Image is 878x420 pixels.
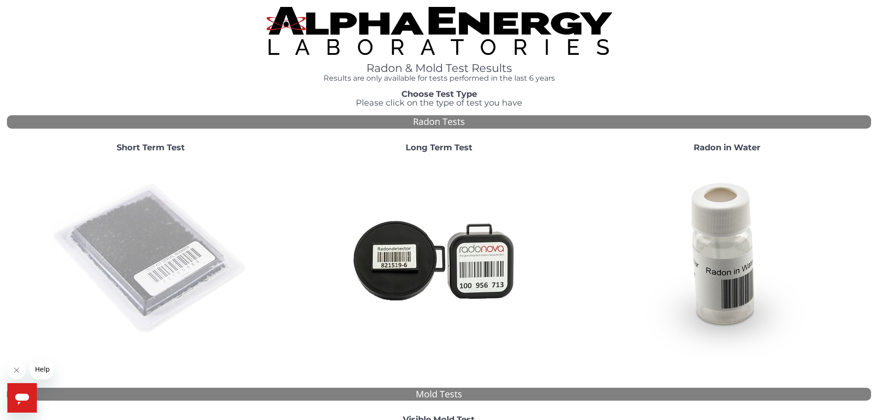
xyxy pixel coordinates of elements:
iframe: Message from company [29,359,54,379]
strong: Choose Test Type [401,89,477,99]
div: Radon Tests [7,115,871,129]
strong: Radon in Water [694,142,760,153]
iframe: Close message [7,361,26,379]
h4: Results are only available for tests performed in the last 6 years [266,74,612,83]
strong: Short Term Test [117,142,185,153]
img: RadoninWater.jpg [628,160,826,358]
strong: Long Term Test [406,142,472,153]
img: TightCrop.jpg [266,7,612,55]
img: ShortTerm.jpg [52,160,250,358]
h1: Radon & Mold Test Results [266,62,612,74]
iframe: Button to launch messaging window [7,383,37,413]
span: Please click on the type of test you have [356,98,522,108]
div: Mold Tests [7,388,871,401]
img: Radtrak2vsRadtrak3.jpg [340,160,538,358]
